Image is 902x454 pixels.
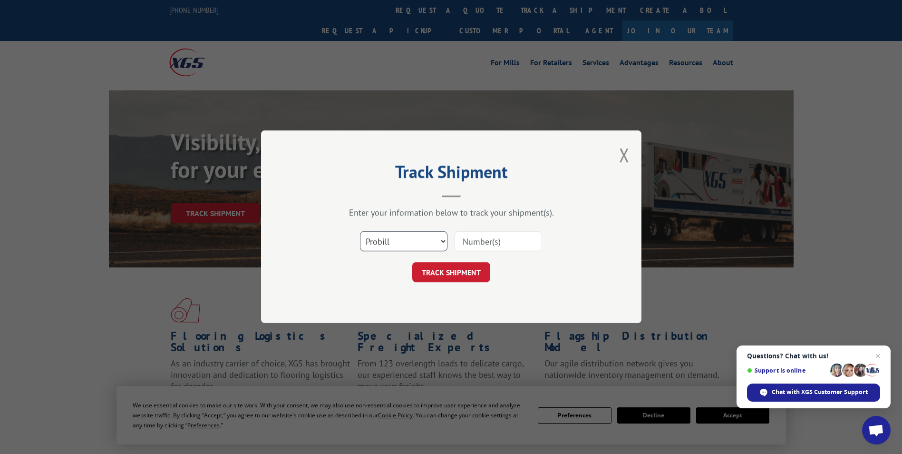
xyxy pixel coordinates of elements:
[747,384,880,402] span: Chat with XGS Customer Support
[412,263,490,283] button: TRACK SHIPMENT
[309,207,594,218] div: Enter your information below to track your shipment(s).
[619,142,630,168] button: Close modal
[772,388,868,396] span: Chat with XGS Customer Support
[455,232,542,252] input: Number(s)
[747,352,880,360] span: Questions? Chat with us!
[309,165,594,183] h2: Track Shipment
[862,416,891,444] a: Open chat
[747,367,827,374] span: Support is online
